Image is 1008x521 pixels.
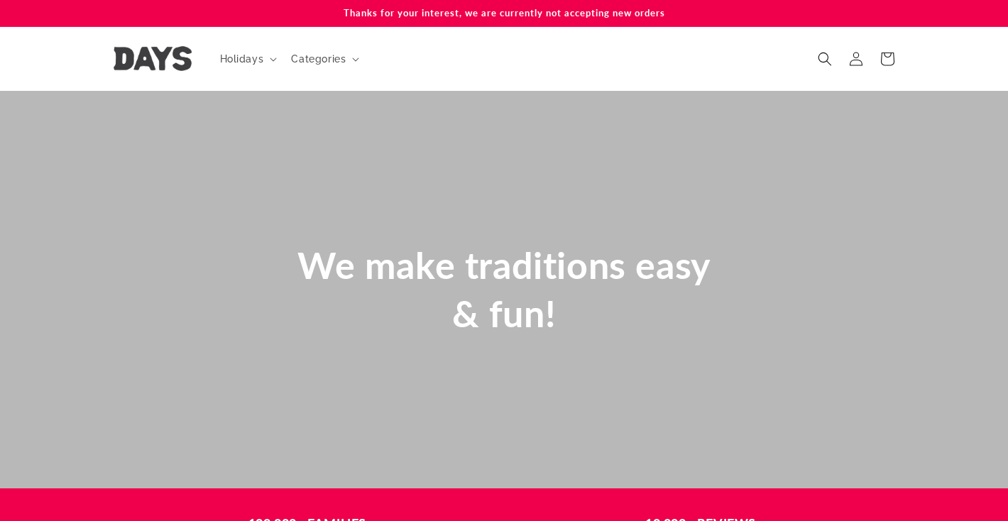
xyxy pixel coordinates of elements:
summary: Search [809,43,840,75]
summary: Holidays [212,44,283,74]
span: We make traditions easy & fun! [297,243,711,335]
span: Holidays [220,53,264,65]
img: Days United [114,46,192,71]
summary: Categories [283,44,365,74]
span: Categories [291,53,346,65]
